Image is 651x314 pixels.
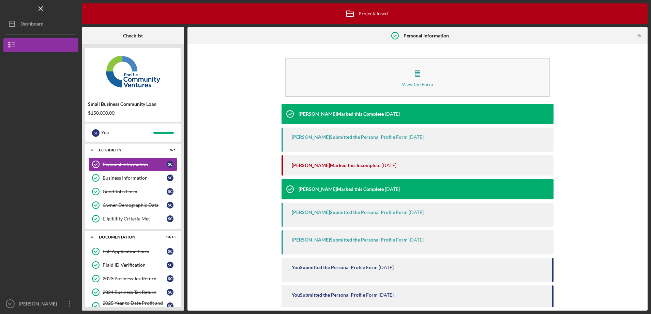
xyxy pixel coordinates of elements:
div: Good Jobs Form [103,189,167,194]
time: 2025-06-24 20:52 [409,210,424,215]
a: 2025 Year to Date Profit and Loss StatementSC [89,299,177,313]
div: Eligibility Criteria Met [103,216,167,221]
time: 2025-06-23 17:58 [379,292,394,298]
div: [PERSON_NAME] Submitted the Personal Profile Form [292,134,408,140]
a: Eligibility Criteria MetSC [89,212,177,226]
a: Good Jobs FormSC [89,185,177,198]
time: 2025-07-09 22:50 [381,163,396,168]
div: Business Information [103,175,167,181]
div: Small Business Community Loan [88,101,178,107]
div: S C [167,289,173,296]
div: Dashboard [20,17,44,32]
div: Personal Information [103,162,167,167]
div: [PERSON_NAME] Submitted the Personal Profile Form [292,210,408,215]
a: 2023 Business Tax ReturnSC [89,272,177,285]
a: Full Application FormSC [89,245,177,258]
div: Full Application Form [103,249,167,254]
div: Documentation [99,235,158,239]
div: 2025 Year to Date Profit and Loss Statement [103,300,167,311]
div: Plaid ID Verification [103,262,167,268]
div: You Submitted the Personal Profile Form [292,265,378,270]
div: Project closed [342,5,388,22]
button: SC[PERSON_NAME] [3,297,78,311]
div: $150,000.00 [88,110,178,116]
div: S C [167,248,173,255]
div: S C [167,161,173,168]
b: Checklist [123,33,143,38]
div: S C [167,175,173,181]
text: SC [8,302,12,306]
div: [PERSON_NAME] Marked this Incomplete [292,163,380,168]
div: [PERSON_NAME] Marked this Complete [299,186,384,192]
a: Business InformationSC [89,171,177,185]
div: S C [92,129,100,137]
time: 2025-07-09 22:50 [409,134,424,140]
div: You [101,127,153,138]
button: View the Form [285,58,550,97]
div: [PERSON_NAME] [17,297,61,312]
time: 2025-06-24 20:50 [409,237,424,243]
time: 2025-06-24 20:52 [385,186,400,192]
div: Owner Demographic Data [103,202,167,208]
time: 2025-06-23 18:02 [379,265,394,270]
div: View the Form [402,82,433,87]
div: [PERSON_NAME] Marked this Complete [299,111,384,117]
div: 13 / 13 [163,235,176,239]
time: 2025-07-09 22:51 [385,111,400,117]
div: Eligibility [99,148,158,152]
div: 2024 Business Tax Return [103,290,167,295]
div: 2023 Business Tax Return [103,276,167,281]
button: Dashboard [3,17,78,31]
div: You Submitted the Personal Profile Form [292,292,378,298]
img: Product logo [85,51,181,92]
div: [PERSON_NAME] Submitted the Personal Profile Form [292,237,408,243]
a: Personal InformationSC [89,158,177,171]
b: Personal Information [404,33,449,38]
div: 5 / 5 [163,148,176,152]
a: Owner Demographic DataSC [89,198,177,212]
div: S C [167,188,173,195]
div: S C [167,262,173,268]
div: S C [167,202,173,209]
div: S C [167,275,173,282]
div: S C [167,215,173,222]
div: S C [167,302,173,309]
a: 2024 Business Tax ReturnSC [89,285,177,299]
a: Plaid ID VerificationSC [89,258,177,272]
